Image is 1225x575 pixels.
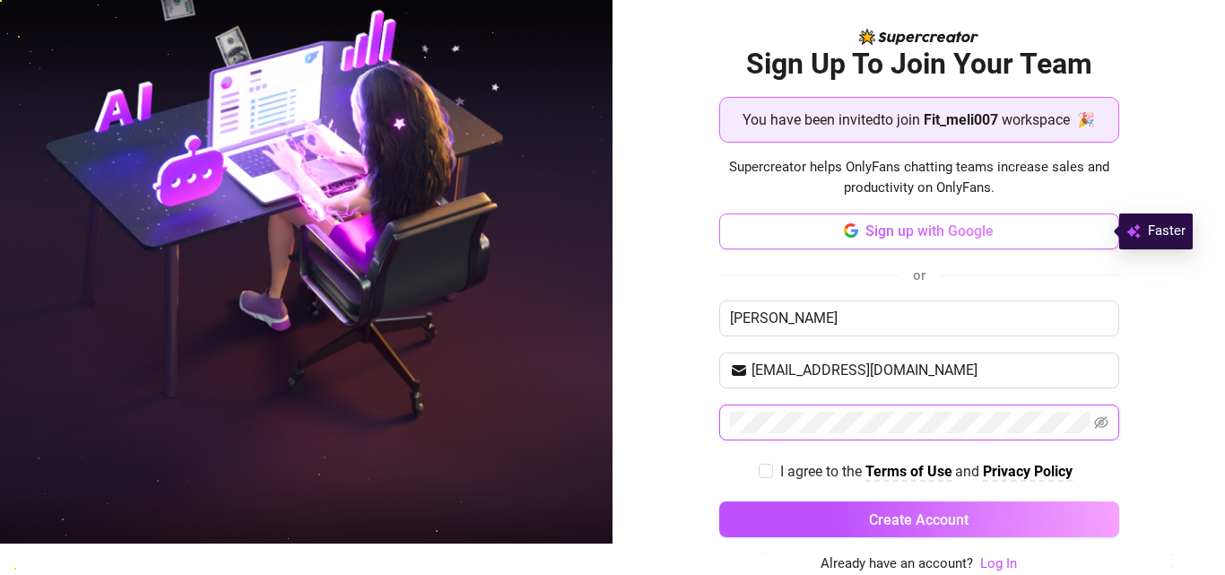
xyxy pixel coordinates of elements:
[719,213,1119,249] button: Sign up with Google
[719,157,1119,199] span: Supercreator helps OnlyFans chatting teams increase sales and productivity on OnlyFans.
[983,463,1073,482] a: Privacy Policy
[913,267,925,283] span: or
[980,553,1017,575] a: Log In
[752,360,1108,381] input: Your email
[719,301,1119,336] input: Enter your Name
[955,463,983,480] span: and
[859,29,978,45] img: logo-BBDzfeDw.svg
[865,222,994,240] span: Sign up with Google
[821,553,973,575] span: Already have an account?
[865,463,952,480] strong: Terms of Use
[743,109,920,131] span: You have been invited to join
[983,463,1073,480] strong: Privacy Policy
[780,463,865,480] span: I agree to the
[869,511,969,528] span: Create Account
[924,111,998,128] strong: Fit_meli007
[1002,109,1095,131] span: workspace 🎉
[719,501,1119,537] button: Create Account
[1094,415,1108,430] span: eye-invisible
[980,555,1017,571] a: Log In
[1126,221,1141,242] img: svg%3e
[1148,221,1186,242] span: Faster
[865,463,952,482] a: Terms of Use
[719,46,1119,83] h2: Sign Up To Join Your Team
